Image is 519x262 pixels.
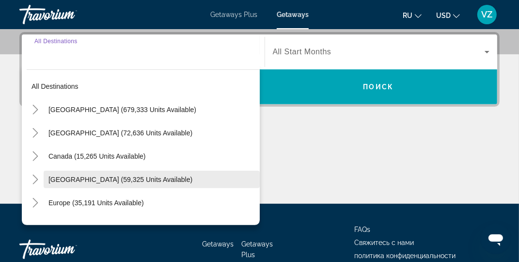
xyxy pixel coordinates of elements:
[44,147,260,165] button: Canada (15,265 units available)
[273,48,331,56] span: All Start Months
[202,240,234,248] a: Getaways
[436,8,460,22] button: Change currency
[277,11,309,18] a: Getaways
[260,69,498,104] button: Поиск
[19,2,116,27] a: Travorium
[482,10,493,19] span: VZ
[27,195,44,212] button: Toggle Europe (35,191 units available)
[31,82,79,90] span: All destinations
[354,239,414,246] a: Свяжитесь с нами
[27,125,44,142] button: Toggle Mexico (72,636 units available)
[363,83,394,91] span: Поиск
[44,124,260,142] button: [GEOGRAPHIC_DATA] (72,636 units available)
[27,171,44,188] button: Toggle Caribbean & Atlantic Islands (59,325 units available)
[436,12,451,19] span: USD
[22,34,497,104] div: Search widget
[241,240,273,259] a: Getaways Plus
[27,148,44,165] button: Toggle Canada (15,265 units available)
[44,194,260,212] button: Europe (35,191 units available)
[354,226,370,233] a: FAQs
[48,106,196,114] span: [GEOGRAPHIC_DATA] (679,333 units available)
[48,152,146,160] span: Canada (15,265 units available)
[27,218,44,235] button: Toggle Australia (3,292 units available)
[44,217,260,235] button: Australia (3,292 units available)
[48,176,192,183] span: [GEOGRAPHIC_DATA] (59,325 units available)
[27,78,260,95] button: All destinations
[403,12,412,19] span: ru
[474,4,500,25] button: User Menu
[480,223,511,254] iframe: Button to launch messaging window
[44,101,260,118] button: [GEOGRAPHIC_DATA] (679,333 units available)
[34,38,78,44] span: All Destinations
[403,8,422,22] button: Change language
[27,101,44,118] button: Toggle United States (679,333 units available)
[44,171,260,188] button: [GEOGRAPHIC_DATA] (59,325 units available)
[210,11,257,18] a: Getaways Plus
[354,252,456,260] a: политика конфиденциальности
[48,129,192,137] span: [GEOGRAPHIC_DATA] (72,636 units available)
[48,199,144,207] span: Europe (35,191 units available)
